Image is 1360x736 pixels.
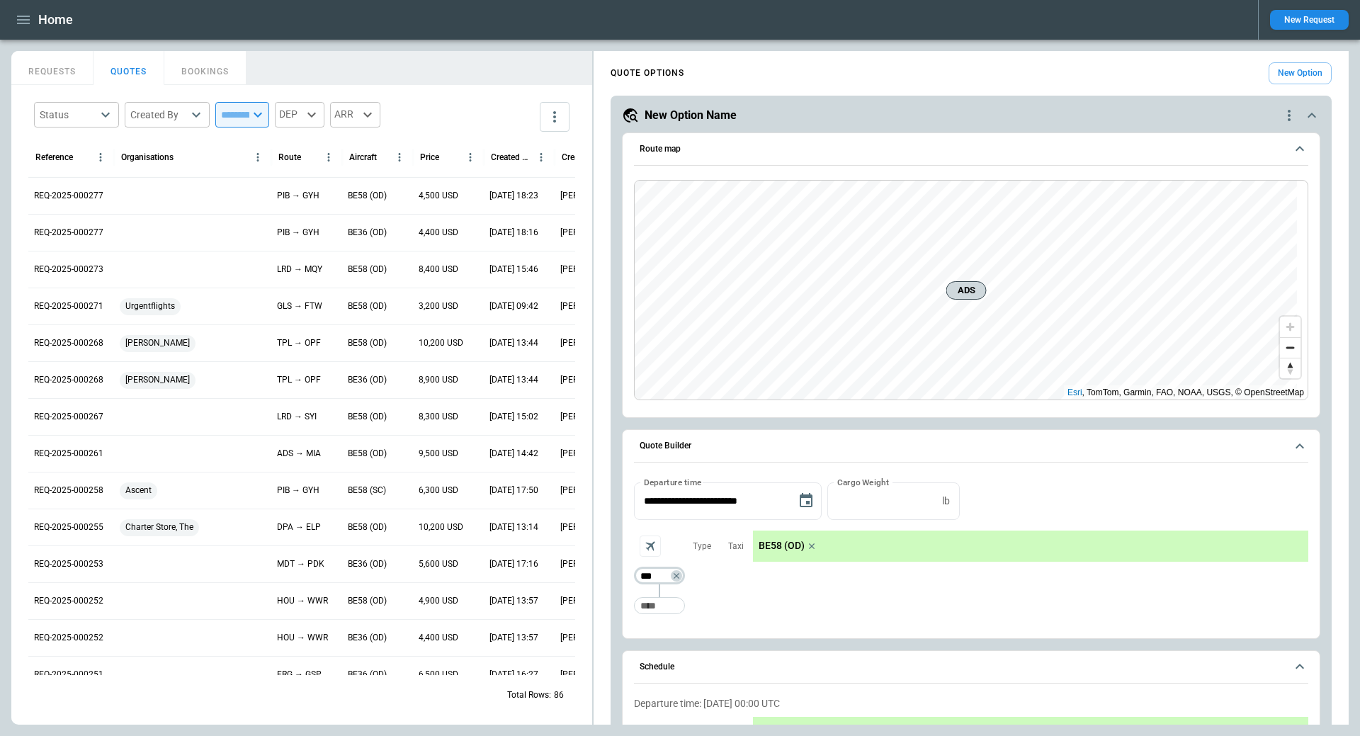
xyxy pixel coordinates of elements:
[634,430,1308,463] button: Quote Builder
[1280,358,1300,378] button: Reset bearing to north
[634,698,1308,710] p: Departure time: [DATE] 00:00 UTC
[277,485,319,497] p: PIB → GYH
[419,227,458,239] p: 4,400 USD
[489,300,538,312] p: 09/11/2025 09:42
[34,558,103,570] p: REQ-2025-000253
[277,374,321,386] p: TPL → OPF
[34,190,103,202] p: REQ-2025-000277
[277,411,317,423] p: LRD → SYI
[348,632,387,644] p: BE36 (OD)
[560,190,620,202] p: [PERSON_NAME]
[277,558,324,570] p: MDT → PDK
[319,147,339,167] button: Route column menu
[560,337,620,349] p: [PERSON_NAME]
[420,152,439,162] div: Price
[507,689,551,701] p: Total Rows:
[489,264,538,276] p: 09/11/2025 15:46
[759,540,805,552] p: BE58 (OD)
[348,448,387,460] p: BE58 (OD)
[489,558,538,570] p: 08/19/2025 17:16
[419,521,463,533] p: 10,200 USD
[34,595,103,607] p: REQ-2025-000252
[348,411,387,423] p: BE58 (OD)
[248,147,268,167] button: Organisations column menu
[1270,10,1349,30] button: New Request
[120,509,199,545] span: Charter Store, The
[277,264,322,276] p: LRD → MQY
[277,337,321,349] p: TPL → OPF
[390,147,409,167] button: Aircraft column menu
[942,495,950,507] p: lb
[277,632,328,644] p: HOU → WWR
[489,632,538,644] p: 08/13/2025 13:57
[34,632,103,644] p: REQ-2025-000252
[34,300,103,312] p: REQ-2025-000271
[560,300,620,312] p: [PERSON_NAME]
[93,51,164,85] button: QUOTES
[489,595,538,607] p: 08/13/2025 13:57
[491,152,531,162] div: Created At (UTC-05:00)
[489,190,538,202] p: 09/12/2025 18:23
[34,264,103,276] p: REQ-2025-000273
[348,558,387,570] p: BE36 (OD)
[554,689,564,701] p: 86
[348,190,387,202] p: BE58 (OD)
[277,190,319,202] p: PIB → GYH
[419,485,458,497] p: 6,300 USD
[130,108,187,122] div: Created By
[40,108,96,122] div: Status
[419,374,458,386] p: 8,900 USD
[121,152,174,162] div: Organisations
[348,337,387,349] p: BE58 (OD)
[330,102,380,128] div: ARR
[419,264,458,276] p: 8,400 USD
[640,441,691,451] h6: Quote Builder
[611,70,684,77] h4: QUOTE OPTIONS
[419,300,458,312] p: 3,200 USD
[753,531,1308,562] div: scrollable content
[728,540,744,553] p: Taxi
[1281,107,1298,124] div: quote-option-actions
[1280,337,1300,358] button: Zoom out
[560,264,620,276] p: [PERSON_NAME]
[560,632,620,644] p: [PERSON_NAME]
[540,102,569,132] button: more
[1269,62,1332,84] button: New Option
[693,540,711,553] p: Type
[348,264,387,276] p: BE58 (OD)
[11,51,93,85] button: REQUESTS
[277,448,321,460] p: ADS → MIA
[562,152,602,162] div: Created by
[277,521,321,533] p: DPA → ELP
[792,487,820,515] button: Choose date, selected date is Sep 15, 2025
[560,595,620,607] p: [PERSON_NAME]
[277,595,328,607] p: HOU → WWR
[348,595,387,607] p: BE58 (OD)
[419,190,458,202] p: 4,500 USD
[419,632,458,644] p: 4,400 USD
[1067,385,1304,400] div: , TomTom, Garmin, FAO, NOAA, USGS, © OpenStreetMap
[634,482,1308,621] div: Quote Builder
[120,362,195,398] span: [PERSON_NAME]
[634,567,685,584] div: Not found
[419,411,458,423] p: 8,300 USD
[34,411,103,423] p: REQ-2025-000267
[622,107,1320,124] button: New Option Namequote-option-actions
[348,227,387,239] p: BE36 (OD)
[645,108,737,123] h5: New Option Name
[1067,387,1082,397] a: Esri
[275,102,324,128] div: DEP
[531,147,551,167] button: Created At (UTC-05:00) column menu
[34,227,103,239] p: REQ-2025-000277
[348,485,386,497] p: BE58 (SC)
[489,448,538,460] p: 08/26/2025 14:42
[419,448,458,460] p: 9,500 USD
[634,133,1308,166] button: Route map
[38,11,73,28] h1: Home
[348,374,387,386] p: BE36 (OD)
[348,300,387,312] p: BE58 (OD)
[953,283,980,298] span: ADS
[164,51,246,85] button: BOOKINGS
[560,521,620,533] p: [PERSON_NAME]
[634,651,1308,684] button: Schedule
